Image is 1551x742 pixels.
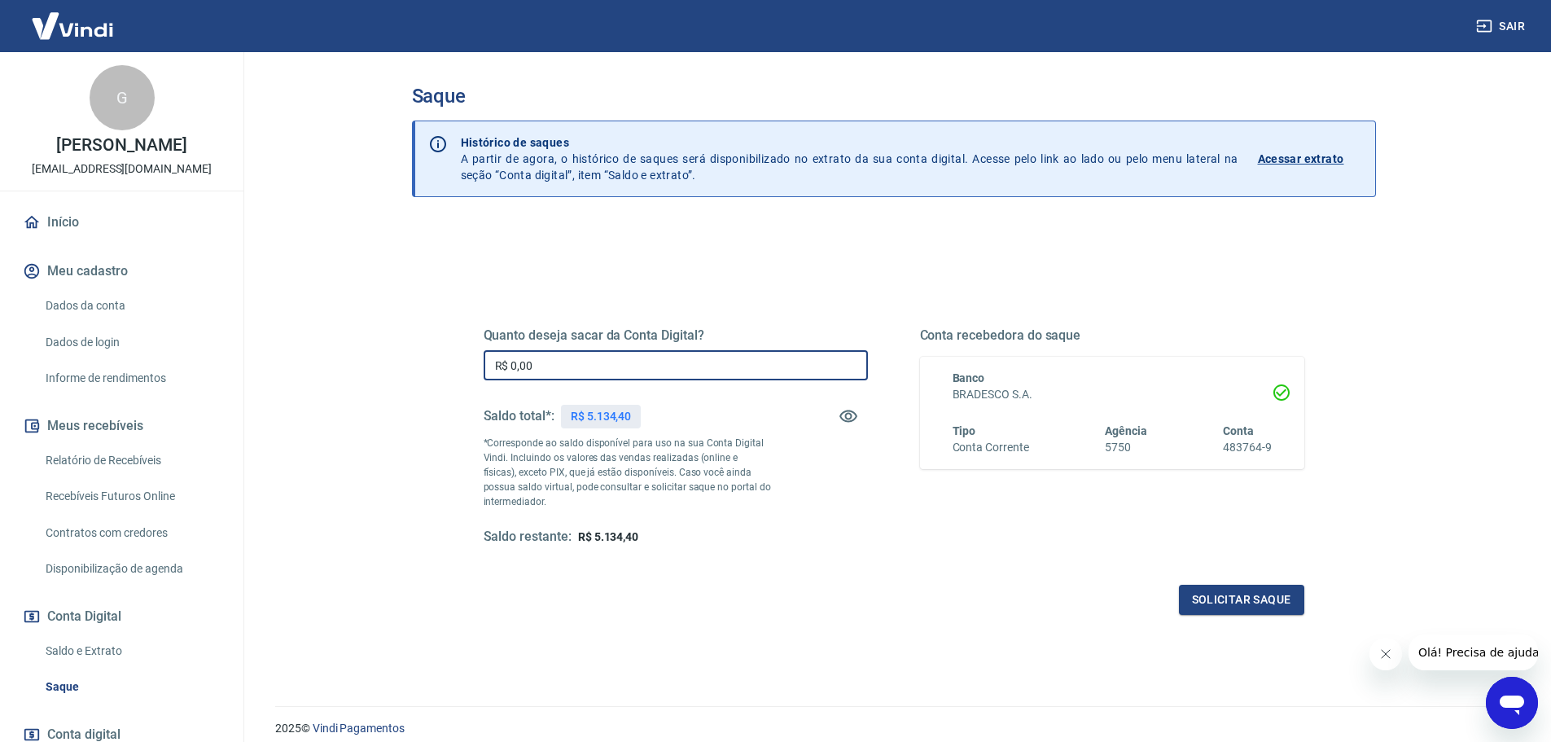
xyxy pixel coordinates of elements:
span: Olá! Precisa de ajuda? [10,11,137,24]
span: R$ 5.134,40 [578,530,638,543]
p: A partir de agora, o histórico de saques será disponibilizado no extrato da sua conta digital. Ac... [461,134,1238,183]
h5: Quanto deseja sacar da Conta Digital? [484,327,868,344]
iframe: Fechar mensagem [1369,638,1402,670]
iframe: Mensagem da empresa [1409,634,1538,670]
a: Contratos com credores [39,516,224,550]
h5: Saldo total*: [484,408,554,424]
p: [EMAIL_ADDRESS][DOMAIN_NAME] [32,160,212,178]
button: Conta Digital [20,599,224,634]
p: R$ 5.134,40 [571,408,631,425]
h6: Conta Corrente [953,439,1029,456]
span: Tipo [953,424,976,437]
h6: BRADESCO S.A. [953,386,1272,403]
h3: Saque [412,85,1376,108]
p: [PERSON_NAME] [56,137,186,154]
span: Agência [1105,424,1147,437]
h6: 483764-9 [1223,439,1272,456]
button: Solicitar saque [1179,585,1304,615]
button: Sair [1473,11,1531,42]
img: Vindi [20,1,125,50]
p: Acessar extrato [1258,151,1344,167]
a: Saldo e Extrato [39,634,224,668]
span: Banco [953,371,985,384]
p: Histórico de saques [461,134,1238,151]
h6: 5750 [1105,439,1147,456]
span: Conta [1223,424,1254,437]
h5: Saldo restante: [484,529,572,546]
a: Dados da conta [39,289,224,323]
a: Vindi Pagamentos [313,722,405,735]
a: Acessar extrato [1258,134,1362,183]
p: *Corresponde ao saldo disponível para uso na sua Conta Digital Vindi. Incluindo os valores das ve... [484,436,772,509]
a: Saque [39,670,224,704]
a: Disponibilização de agenda [39,552,224,586]
a: Início [20,204,224,240]
button: Meu cadastro [20,253,224,289]
a: Relatório de Recebíveis [39,444,224,477]
a: Informe de rendimentos [39,362,224,395]
p: 2025 © [275,720,1512,737]
a: Recebíveis Futuros Online [39,480,224,513]
h5: Conta recebedora do saque [920,327,1304,344]
button: Meus recebíveis [20,408,224,444]
div: G [90,65,155,130]
iframe: Botão para abrir a janela de mensagens [1486,677,1538,729]
a: Dados de login [39,326,224,359]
